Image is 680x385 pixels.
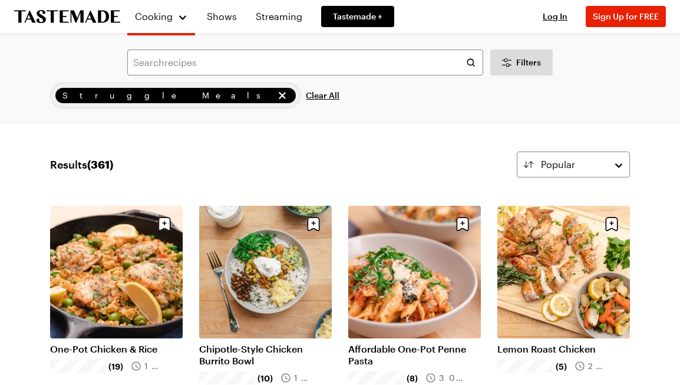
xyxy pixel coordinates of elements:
span: Filters [516,57,541,68]
button: Log In [532,11,579,22]
span: Sign Up for FREE [593,11,659,21]
span: Log In [543,11,567,21]
button: remove Struggle Meals [276,89,289,102]
a: Lemon Roast Chicken [497,343,630,355]
button: Save recipe [302,213,325,235]
button: Sign Up for FREE [586,6,666,27]
span: Clear All [306,90,339,101]
a: Chipotle-Style Chicken Burrito Bowl [199,343,332,367]
span: Cooking [135,11,173,22]
button: Save recipe [153,213,176,235]
button: Popular [517,152,630,177]
a: Affordable One-Pot Penne Pasta [348,343,481,367]
span: ( 361 ) [87,158,113,171]
button: Desktop filters [490,50,553,75]
button: Save recipe [600,213,623,235]
span: Results [50,156,113,173]
button: Clear All [306,83,339,108]
a: To Tastemade Home Page [14,10,120,24]
a: Tastemade + [321,6,394,27]
span: Tastemade + [333,11,382,22]
span: Popular [541,157,575,172]
span: Struggle Meals [62,89,273,102]
a: One-Pot Chicken & Rice [50,343,183,355]
button: Save recipe [451,213,474,235]
button: Cooking [134,5,188,28]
